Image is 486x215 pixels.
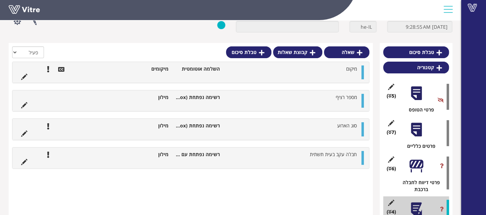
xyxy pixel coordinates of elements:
[273,46,322,58] a: קבוצת שאלות
[383,62,449,73] a: קטגוריה
[324,46,369,58] a: שאלה
[310,151,357,158] span: חבלה עקב בעית תשתית
[388,106,449,113] div: פרטי הטופס
[120,151,172,158] li: מילון
[336,94,357,100] span: מספר רציף
[387,129,396,136] span: (7 )
[120,94,172,101] li: מילון
[388,143,449,150] div: פרטים כלליים
[226,46,271,58] a: טבלת סיכום
[172,122,224,129] li: רשימה נפתחת (Combo Box)
[388,179,449,193] div: פרטי דיווח לחבלה ברכבת
[383,46,449,58] a: טבלת סיכום
[172,94,224,101] li: רשימה נפתחת (Combo Box)
[337,122,357,129] span: סוג הארוע
[217,21,225,29] img: yes
[346,65,357,72] span: מיקום
[387,165,396,172] span: (6 )
[120,122,172,129] li: מילון
[172,151,224,158] li: רשימה נפתחת עם אפשרויות בחירה
[172,65,224,72] li: השלמה אוטומטית
[387,92,396,99] span: (5 )
[120,65,172,72] li: מיקומים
